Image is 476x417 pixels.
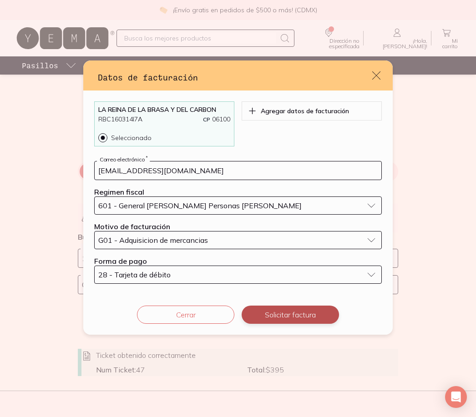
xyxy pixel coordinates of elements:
span: 28 - Tarjeta de débito [98,271,171,278]
label: Motivo de facturación [94,222,170,231]
p: LA REINA DE LA BRASA Y DEL CARBON [98,106,230,114]
p: RBC160314I7A [98,115,142,124]
p: Seleccionado [111,134,152,142]
div: default [83,60,393,335]
button: 601 - General [PERSON_NAME] Personas [PERSON_NAME] [94,196,382,215]
button: Solicitar factura [242,306,339,324]
div: Open Intercom Messenger [445,386,467,408]
p: 06100 [203,115,230,124]
span: CP [203,116,210,123]
button: 28 - Tarjeta de débito [94,266,382,284]
label: Forma de pago [94,256,147,266]
button: G01 - Adquisicion de mercancias [94,231,382,249]
button: Cerrar [137,306,234,324]
p: Agregar datos de facturación [261,107,349,115]
label: Regimen fiscal [94,187,144,196]
label: Correo electrónico [97,156,150,163]
h3: Datos de facturación [98,71,371,83]
span: G01 - Adquisicion de mercancias [98,236,208,244]
span: 601 - General [PERSON_NAME] Personas [PERSON_NAME] [98,202,302,209]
